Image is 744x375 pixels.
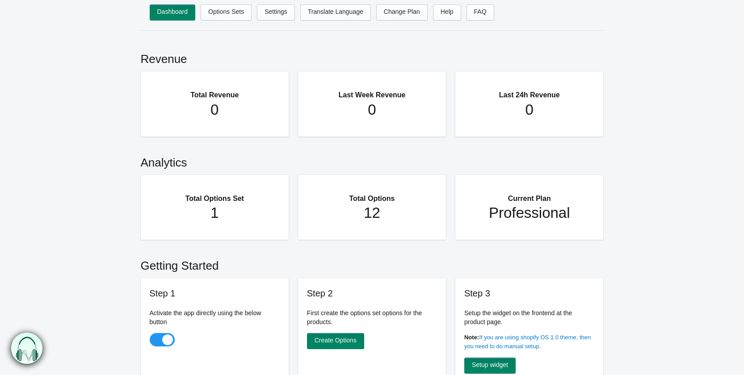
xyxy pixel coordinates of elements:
h2: Revenue [141,42,604,71]
p: First create the options set options for the products. [307,308,437,326]
a: Options Sets [201,4,252,21]
a: If you are using shopify OS 1.0 theme, then you need to do manual setup. [464,334,591,350]
h2: Total Options Set [159,184,271,204]
h3: Step 1 [150,287,280,300]
p: Activate the app directly using the below button [150,308,280,326]
a: Translate Language [300,4,371,21]
h1: 0 [473,101,586,119]
a: Dashboard [150,4,196,21]
h1: 0 [159,101,271,119]
img: bxm.png [12,333,43,364]
a: FAQ [467,4,494,21]
b: Note: [464,334,479,341]
h1: 12 [316,204,429,222]
h1: Professional [473,204,586,222]
h2: Total Options [316,184,429,204]
a: Create Options [307,333,364,349]
a: Settings [257,4,295,21]
h1: 0 [316,101,429,119]
h2: Last 24h Revenue [473,80,586,101]
a: Setup widget [464,358,516,374]
h1: 1 [159,204,271,222]
h2: Total Revenue [159,80,271,101]
p: Setup the widget on the frontend at the product page. [464,308,595,326]
h2: Getting Started [141,249,604,278]
a: Help [433,4,461,21]
a: Change Plan [376,4,428,21]
h2: Last Week Revenue [316,80,429,101]
h2: Current Plan [473,184,586,204]
h2: Analytics [141,146,604,175]
h3: Step 3 [464,287,595,300]
h3: Step 2 [307,287,437,300]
